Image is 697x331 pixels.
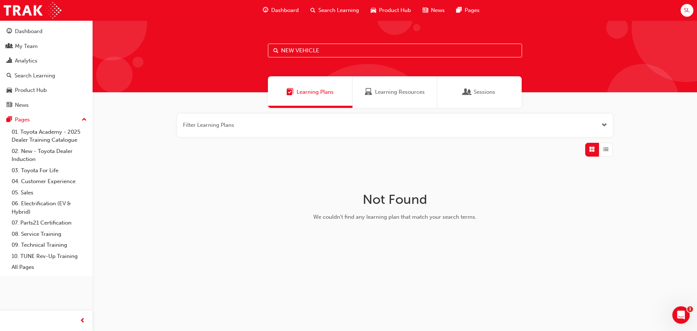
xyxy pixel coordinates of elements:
a: Product Hub [3,84,90,97]
span: news-icon [7,102,12,109]
div: We couldn't find any learning plan that match your search terms. [280,213,510,221]
button: Pages [3,113,90,126]
span: Dashboard [271,6,299,15]
span: News [431,6,445,15]
a: car-iconProduct Hub [365,3,417,18]
span: car-icon [371,6,376,15]
a: News [3,98,90,112]
span: car-icon [7,87,12,94]
div: Search Learning [15,72,55,80]
div: My Team [15,42,38,51]
input: Search... [268,44,522,57]
a: search-iconSearch Learning [305,3,365,18]
span: guage-icon [7,28,12,35]
iframe: Intercom live chat [672,306,690,324]
div: Analytics [15,57,37,65]
a: Learning ResourcesLearning Resources [352,76,437,108]
a: 02. New - Toyota Dealer Induction [9,146,90,165]
span: news-icon [423,6,428,15]
a: 08. Service Training [9,229,90,240]
div: Dashboard [15,27,42,36]
a: Search Learning [3,69,90,82]
span: Sessions [474,88,495,96]
span: prev-icon [80,316,85,326]
span: up-icon [82,115,87,125]
span: search-icon [7,73,12,79]
span: Pages [465,6,480,15]
span: Sessions [464,88,471,96]
div: Pages [15,116,30,124]
a: 06. Electrification (EV & Hybrid) [9,198,90,217]
a: guage-iconDashboard [257,3,305,18]
a: news-iconNews [417,3,451,18]
span: 1 [687,306,693,312]
a: 04. Customer Experience [9,176,90,187]
a: All Pages [9,262,90,273]
span: Grid [589,145,595,154]
div: News [15,101,29,109]
a: pages-iconPages [451,3,485,18]
span: pages-icon [7,117,12,123]
span: SL [684,6,690,15]
a: SessionsSessions [437,76,522,108]
span: Learning Plans [286,88,294,96]
button: SL [681,4,693,17]
img: Trak [4,2,61,19]
span: guage-icon [263,6,268,15]
a: 05. Sales [9,187,90,198]
a: 09. Technical Training [9,239,90,251]
span: Learning Plans [297,88,334,96]
span: Learning Resources [365,88,372,96]
a: My Team [3,40,90,53]
span: Learning Resources [375,88,425,96]
button: Open the filter [602,121,607,129]
span: search-icon [310,6,315,15]
a: 01. Toyota Academy - 2025 Dealer Training Catalogue [9,126,90,146]
span: pages-icon [456,6,462,15]
span: Product Hub [379,6,411,15]
span: people-icon [7,43,12,50]
span: Search [273,47,278,55]
button: DashboardMy TeamAnalyticsSearch LearningProduct HubNews [3,23,90,113]
span: chart-icon [7,58,12,64]
span: List [603,145,608,154]
div: Product Hub [15,86,47,94]
a: 03. Toyota For Life [9,165,90,176]
a: Learning PlansLearning Plans [268,76,352,108]
a: 10. TUNE Rev-Up Training [9,251,90,262]
a: 07. Parts21 Certification [9,217,90,229]
a: Dashboard [3,25,90,38]
h1: Not Found [280,191,510,207]
span: Search Learning [318,6,359,15]
a: Analytics [3,54,90,68]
